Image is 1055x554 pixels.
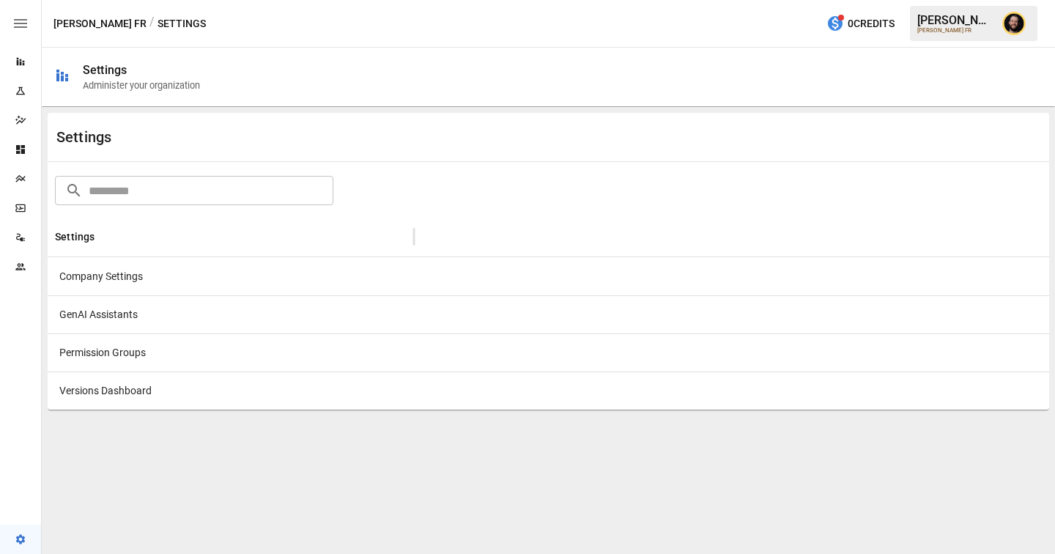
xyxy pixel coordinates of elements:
div: [PERSON_NAME] FR [917,27,993,34]
img: Ciaran Nugent [1002,12,1026,35]
div: [PERSON_NAME] [917,13,993,27]
div: Administer your organization [83,80,200,91]
button: Ciaran Nugent [993,3,1034,44]
span: 0 Credits [848,15,895,33]
div: / [149,15,155,33]
button: 0Credits [821,10,900,37]
div: Company Settings [48,257,414,295]
button: [PERSON_NAME] FR [53,15,147,33]
div: Settings [83,63,127,77]
div: Versions Dashboard [48,372,414,410]
div: Permission Groups [48,333,414,372]
div: GenAI Assistants [48,295,414,333]
button: Sort [96,226,116,247]
div: Settings [55,231,95,243]
div: Settings [56,128,549,146]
